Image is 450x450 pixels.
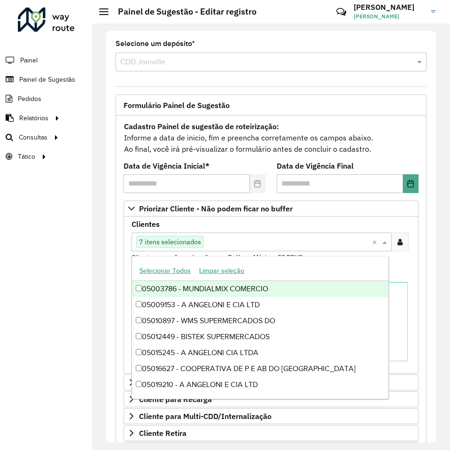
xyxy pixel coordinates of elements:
div: Priorizar Cliente - Não podem ficar no buffer [124,217,419,373]
span: Painel de Sugestão [19,75,75,85]
span: Tático [18,152,35,162]
a: Cliente para Multi-CDD/Internalização [124,408,419,424]
label: Data de Vigência Inicial [124,160,209,171]
h2: Painel de Sugestão - Editar registro [109,7,256,17]
span: Painel [20,55,38,65]
button: Limpar seleção [195,264,248,278]
a: Preservar Cliente - Devem ficar no buffer, não roteirizar [124,374,419,390]
label: Data de Vigência Final [277,160,354,171]
div: 05009153 - A ANGELONI E CIA LTD [132,297,388,313]
a: Cliente Retira [124,425,419,441]
a: Contato Rápido [331,2,351,22]
small: Clientes que não podem ficar no Buffer – Máximo 50 PDVS [132,253,303,262]
ng-dropdown-panel: Options list [132,256,389,399]
span: Consultas [19,132,47,142]
h3: [PERSON_NAME] [354,3,424,12]
span: Pedidos [18,94,41,104]
div: 05012449 - BISTEK SUPERMERCADOS [132,329,388,345]
label: Selecione um depósito [116,38,195,49]
div: 05010897 - WMS SUPERMERCADOS DO [132,313,388,329]
label: Clientes [132,218,160,230]
span: Cliente para Recarga [139,396,212,403]
a: Cliente para Recarga [124,391,419,407]
a: Priorizar Cliente - Não podem ficar no buffer [124,201,419,217]
span: Priorizar Cliente - Não podem ficar no buffer [139,205,293,212]
div: 05019211 - A ANGELONI CIA LTDA [132,393,388,409]
div: 05016627 - COOPERATIVA DE P E AB DO [GEOGRAPHIC_DATA] [132,361,388,377]
div: 05019210 - A ANGELONI E CIA LTD [132,377,388,393]
div: 05015245 - A ANGELONI CIA LTDA [132,345,388,361]
button: Choose Date [403,174,419,193]
button: Selecionar Todos [135,264,195,278]
span: Formulário Painel de Sugestão [124,101,230,109]
span: Clear all [372,236,380,248]
strong: Cadastro Painel de sugestão de roteirização: [124,122,279,131]
span: 7 itens selecionados [137,236,203,248]
span: Relatórios [19,113,48,123]
div: 05003786 - MUNDIALMIX COMERCIO [132,281,388,297]
span: Cliente Retira [139,429,186,437]
span: [PERSON_NAME] [354,12,424,21]
div: Informe a data de inicio, fim e preencha corretamente os campos abaixo. Ao final, você irá pré-vi... [124,120,419,155]
span: Cliente para Multi-CDD/Internalização [139,412,272,420]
